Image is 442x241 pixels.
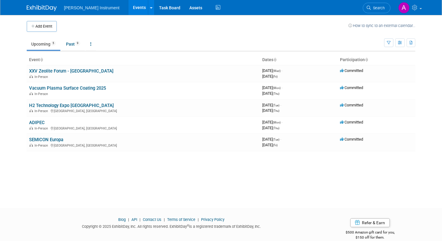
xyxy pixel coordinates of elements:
[187,224,189,227] sup: ®
[29,103,114,108] a: H2 Technology Expo [GEOGRAPHIC_DATA]
[262,120,282,124] span: [DATE]
[29,92,33,95] img: In-Person Event
[27,5,57,11] img: ExhibitDay
[340,85,363,90] span: Committed
[40,57,43,62] a: Sort by Event Name
[348,23,415,28] a: How to sync to an external calendar...
[398,2,410,13] img: André den Haan
[29,144,33,147] img: In-Person Event
[196,217,200,222] span: |
[325,235,415,240] div: $150 off for them.
[35,144,50,147] span: In-Person
[371,6,385,10] span: Search
[29,143,257,147] div: [GEOGRAPHIC_DATA], [GEOGRAPHIC_DATA]
[273,138,279,141] span: (Tue)
[29,68,113,74] a: XXV Zeolite Forum - [GEOGRAPHIC_DATA]
[340,120,363,124] span: Committed
[273,109,279,112] span: (Thu)
[340,103,363,107] span: Committed
[29,75,33,78] img: In-Person Event
[365,57,368,62] a: Sort by Participation Type
[338,55,415,65] th: Participation
[262,74,278,79] span: [DATE]
[340,137,363,141] span: Committed
[325,226,415,240] div: $500 Amazon gift card for you,
[162,217,166,222] span: |
[273,121,281,124] span: (Mon)
[27,222,316,229] div: Copyright © 2025 ExhibitDay, Inc. All rights reserved. ExhibitDay is a registered trademark of Ex...
[363,3,390,13] a: Search
[127,217,131,222] span: |
[281,68,282,73] span: -
[35,109,50,113] span: In-Person
[35,75,50,79] span: In-Person
[138,217,142,222] span: |
[64,5,119,10] span: [PERSON_NAME] Instrument
[273,57,276,62] a: Sort by Start Date
[29,120,45,125] a: ADIPEC
[262,126,279,130] span: [DATE]
[27,55,260,65] th: Event
[29,109,33,112] img: In-Person Event
[143,217,161,222] a: Contact Us
[51,41,56,46] span: 5
[273,69,281,73] span: (Wed)
[262,85,282,90] span: [DATE]
[29,126,33,129] img: In-Person Event
[201,217,224,222] a: Privacy Policy
[29,137,63,142] a: SEMICON Europa
[281,85,282,90] span: -
[273,144,278,147] span: (Fri)
[262,108,279,113] span: [DATE]
[262,68,282,73] span: [DATE]
[350,218,390,227] a: Refer & Earn
[35,126,50,130] span: In-Person
[273,86,281,90] span: (Mon)
[27,38,60,50] a: Upcoming5
[340,68,363,73] span: Committed
[29,85,106,91] a: Vacuum Plasma Surface Coating 2025
[260,55,338,65] th: Dates
[273,75,278,78] span: (Fri)
[167,217,195,222] a: Terms of Service
[273,92,279,95] span: (Thu)
[35,92,50,96] span: In-Person
[131,217,137,222] a: API
[262,103,281,107] span: [DATE]
[262,137,281,141] span: [DATE]
[29,126,257,130] div: [GEOGRAPHIC_DATA], [GEOGRAPHIC_DATA]
[281,120,282,124] span: -
[273,104,279,107] span: (Tue)
[75,41,80,46] span: 9
[262,143,278,147] span: [DATE]
[27,21,57,32] button: Add Event
[118,217,126,222] a: Blog
[62,38,85,50] a: Past9
[273,126,279,130] span: (Thu)
[262,91,279,96] span: [DATE]
[29,108,257,113] div: [GEOGRAPHIC_DATA], [GEOGRAPHIC_DATA]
